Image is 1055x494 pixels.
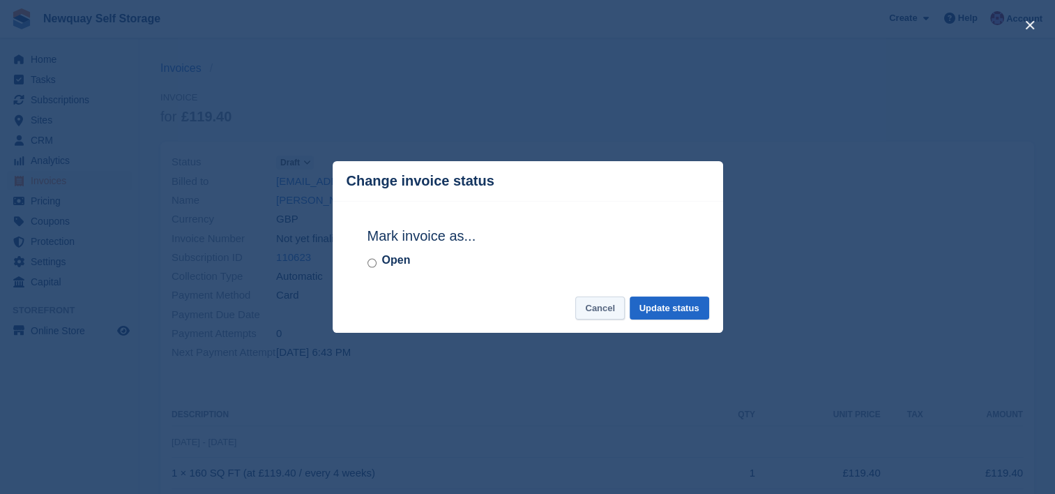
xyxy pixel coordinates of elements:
button: close [1019,14,1041,36]
p: Change invoice status [347,173,494,189]
label: Open [382,252,411,269]
button: Update status [630,297,709,320]
button: Cancel [575,297,625,320]
h2: Mark invoice as... [367,225,688,246]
